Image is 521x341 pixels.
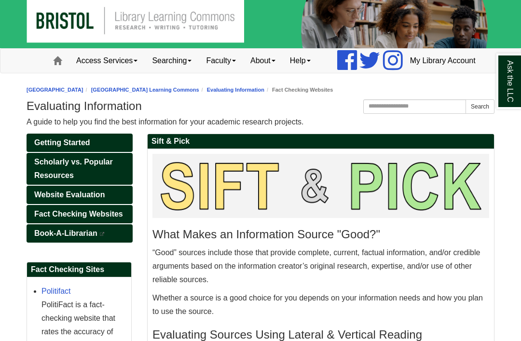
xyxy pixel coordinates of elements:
a: My Library Account [403,49,483,73]
h2: Fact Checking Sites [27,262,131,277]
a: Getting Started [27,134,133,152]
p: “Good” sources include those that provide complete, current, factual information, and/or credible... [152,246,489,286]
h2: Sift & Pick [148,134,494,149]
a: Fact Checking Websites [27,205,133,223]
button: Search [466,99,494,114]
a: Book-A-Librarian [27,224,133,243]
a: Faculty [199,49,243,73]
span: Fact Checking Websites [34,210,123,218]
nav: breadcrumb [27,85,494,95]
a: Evaluating Information [207,87,264,93]
h1: Evaluating Information [27,99,494,113]
a: [GEOGRAPHIC_DATA] Learning Commons [91,87,199,93]
span: Scholarly vs. Popular Resources [34,158,113,179]
span: Getting Started [34,138,90,147]
span: A guide to help you find the best information for your academic research projects. [27,118,304,126]
a: Scholarly vs. Popular Resources [27,153,133,185]
p: Whether a source is a good choice for you depends on your information needs and how you plan to u... [152,291,489,318]
span: Book-A-Librarian [34,229,97,237]
a: [GEOGRAPHIC_DATA] [27,87,83,93]
img: SIFT & PICK [152,154,489,218]
span: Website Evaluation [34,191,105,199]
a: About [243,49,283,73]
a: Website Evaluation [27,186,133,204]
i: This link opens in a new window [99,232,105,236]
a: Help [283,49,318,73]
a: Access Services [69,49,145,73]
h3: What Makes an Information Source "Good?" [152,228,489,241]
a: Politifact [41,287,70,295]
a: Searching [145,49,199,73]
li: Fact Checking Websites [264,85,333,95]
